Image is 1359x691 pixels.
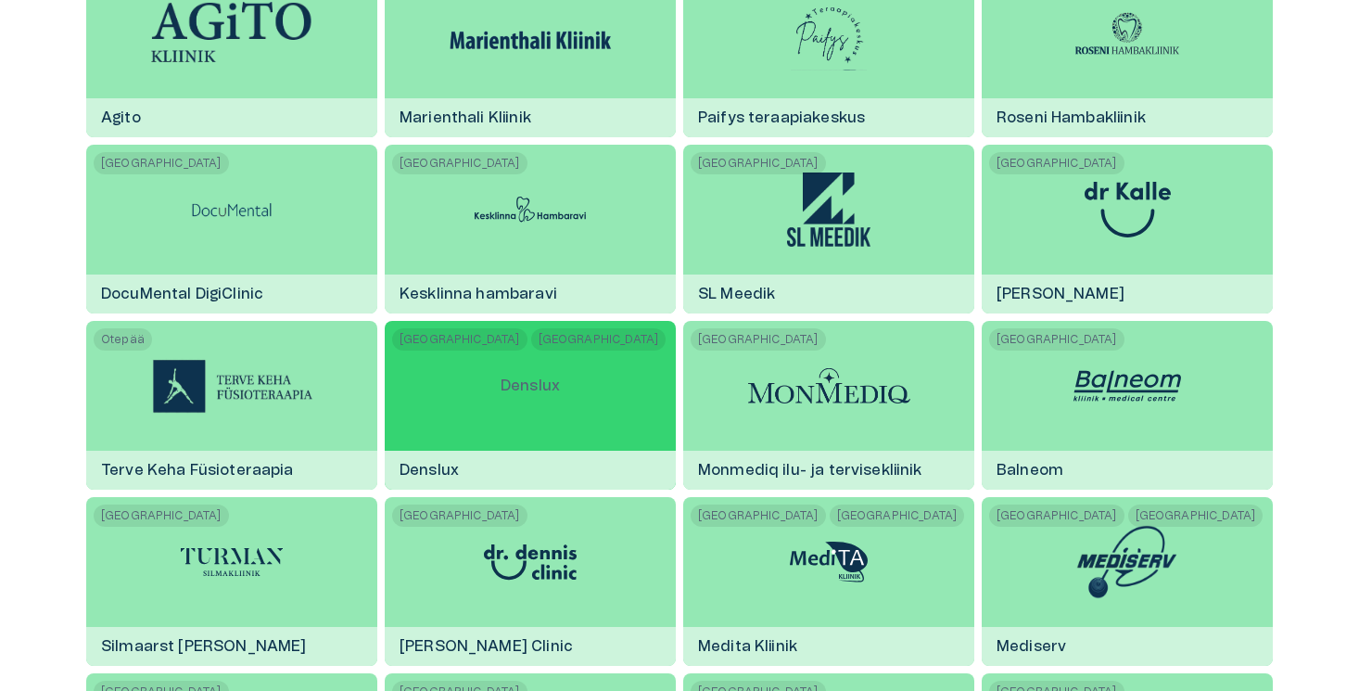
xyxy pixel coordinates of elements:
[1128,505,1264,527] span: [GEOGRAPHIC_DATA]
[989,505,1124,527] span: [GEOGRAPHIC_DATA]
[185,173,278,247] img: DocuMental DigiClinic logo
[86,621,321,672] h6: Silmaarst [PERSON_NAME]
[486,360,575,412] p: Denslux
[989,152,1124,174] span: [GEOGRAPHIC_DATA]
[385,269,572,319] h6: Kesklinna hambaravi
[982,93,1161,143] h6: Roseni Hambakliinik
[86,445,309,495] h6: Terve Keha Füsioteraapia
[461,534,600,590] img: Dr. Dennis Clinic logo
[691,152,826,174] span: [GEOGRAPHIC_DATA]
[759,534,898,590] img: Medita Kliinik logo
[787,173,870,247] img: SL Meedik logo
[86,269,278,319] h6: DocuMental DigiClinic
[151,2,313,66] img: Agito logo
[683,93,880,143] h6: Paifys teraapiakeskus
[94,505,229,527] span: [GEOGRAPHIC_DATA]
[982,497,1273,666] a: [GEOGRAPHIC_DATA][GEOGRAPHIC_DATA]Mediserv logoMediserv
[1085,182,1171,237] img: dr Kalle logo
[683,269,790,319] h6: SL Meedik
[151,358,313,414] img: Terve Keha Füsioteraapia logo
[86,93,156,143] h6: Agito
[683,145,974,314] a: [GEOGRAPHIC_DATA]SL Meedik logoSL Meedik
[94,152,229,174] span: [GEOGRAPHIC_DATA]
[691,328,826,351] span: [GEOGRAPHIC_DATA]
[748,368,910,403] img: Monmediq ilu- ja tervisekliinik logo
[683,621,812,672] h6: Medita Kliinik
[392,152,527,174] span: [GEOGRAPHIC_DATA]
[385,445,474,495] h6: Denslux
[86,497,377,666] a: [GEOGRAPHIC_DATA]Silmaarst Krista Turman logoSilmaarst [PERSON_NAME]
[1058,6,1197,61] img: Roseni Hambakliinik logo
[1073,525,1182,599] img: Mediserv logo
[392,505,527,527] span: [GEOGRAPHIC_DATA]
[162,534,301,590] img: Silmaarst Krista Turman logo
[989,328,1124,351] span: [GEOGRAPHIC_DATA]
[683,445,937,495] h6: Monmediq ilu- ja tervisekliinik
[86,321,377,490] a: OtepääTerve Keha Füsioteraapia logoTerve Keha Füsioteraapia
[385,621,588,672] h6: [PERSON_NAME] Clinic
[385,497,676,666] a: [GEOGRAPHIC_DATA]Dr. Dennis Clinic logo[PERSON_NAME] Clinic
[691,505,826,527] span: [GEOGRAPHIC_DATA]
[392,328,527,351] span: [GEOGRAPHIC_DATA]
[385,321,676,490] a: [GEOGRAPHIC_DATA][GEOGRAPHIC_DATA]DensluxDenslux
[385,145,676,314] a: [GEOGRAPHIC_DATA]Kesklinna hambaravi logoKesklinna hambaravi
[531,328,667,351] span: [GEOGRAPHIC_DATA]
[385,93,546,143] h6: Marienthali Kliinik
[94,328,152,351] span: Otepää
[982,621,1081,672] h6: Mediserv
[982,445,1078,495] h6: Balneom
[830,505,965,527] span: [GEOGRAPHIC_DATA]
[1058,358,1197,414] img: Balneom logo
[982,145,1273,314] a: [GEOGRAPHIC_DATA]dr Kalle logo[PERSON_NAME]
[683,321,974,490] a: [GEOGRAPHIC_DATA]Monmediq ilu- ja tervisekliinik logoMonmediq ilu- ja tervisekliinik
[461,182,600,237] img: Kesklinna hambaravi logo
[982,269,1139,319] h6: [PERSON_NAME]
[683,497,974,666] a: [GEOGRAPHIC_DATA][GEOGRAPHIC_DATA]Medita Kliinik logoMedita Kliinik
[86,145,377,314] a: [GEOGRAPHIC_DATA] DocuMental DigiClinic logoDocuMental DigiClinic
[450,12,612,55] img: Marienthali Kliinik logo
[982,321,1273,490] a: [GEOGRAPHIC_DATA]Balneom logoBalneom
